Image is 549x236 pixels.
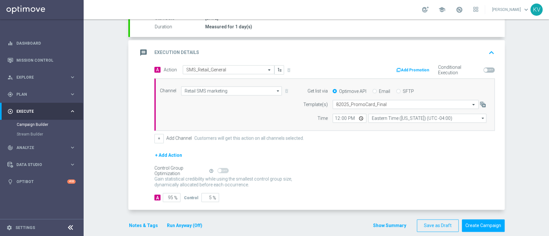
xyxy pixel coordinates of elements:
[67,179,76,184] div: +10
[154,195,160,200] div: A
[403,88,414,94] label: SFTP
[154,49,199,56] h2: Execution Details
[181,86,282,95] input: Select channel
[317,116,328,121] label: Time
[15,226,35,230] a: Settings
[7,92,13,97] i: gps_fixed
[7,35,76,52] div: Dashboard
[16,173,67,190] a: Optibot
[17,120,83,129] div: Campaign Builder
[69,91,76,97] i: keyboard_arrow_right
[487,48,496,57] i: keyboard_arrow_up
[154,134,164,143] button: +
[16,52,76,69] a: Mission Control
[174,195,178,201] span: %
[138,47,149,58] i: message
[17,129,83,139] div: Stream Builder
[69,74,76,80] i: keyboard_arrow_right
[7,162,69,168] div: Data Studio
[194,135,304,141] label: Customers will get this action on all channels selected.
[339,88,366,94] label: Optimove API
[7,92,76,97] button: gps_fixed Plan keyboard_arrow_right
[6,225,12,231] i: settings
[275,87,281,95] i: arrow_drop_down
[17,132,67,137] a: Stream Builder
[7,145,76,150] button: track_changes Analyze keyboard_arrow_right
[208,167,217,174] button: help_outline
[486,47,497,59] button: keyboard_arrow_up
[7,109,76,114] button: play_circle_outline Execute keyboard_arrow_right
[417,219,459,232] button: Save as Draft
[69,144,76,151] i: keyboard_arrow_right
[7,40,13,46] i: equalizer
[438,65,481,75] label: Conditional Execution
[7,109,69,114] div: Execute
[396,66,431,74] button: Add Promotion
[333,100,479,109] ng-select: 82025_PromoCard_Final
[16,35,76,52] a: Dashboard
[166,222,203,230] button: Run Anyway (Off)
[16,146,69,150] span: Analyze
[205,23,492,30] div: Measured for 1 day(s)
[138,47,497,59] div: message Execution Details keyboard_arrow_up
[303,102,328,107] label: Template(s)
[368,114,486,123] input: Select time zone
[184,195,198,200] div: Control
[155,24,205,30] label: Duration
[523,6,530,13] span: keyboard_arrow_down
[307,88,328,94] label: Get list via
[7,52,76,69] div: Mission Control
[7,162,76,167] button: Data Studio keyboard_arrow_right
[16,163,69,167] span: Data Studio
[154,151,183,159] button: + Add Action
[7,109,13,114] i: play_circle_outline
[7,75,76,80] button: person_search Explore keyboard_arrow_right
[16,75,69,79] span: Explore
[373,222,407,229] button: Show Summary
[7,145,13,151] i: track_changes
[7,41,76,46] button: equalizer Dashboard
[491,5,530,14] a: [PERSON_NAME]keyboard_arrow_down
[209,169,214,173] i: help_outline
[7,74,69,80] div: Explore
[164,67,177,73] label: Action
[7,74,13,80] i: person_search
[530,4,543,16] div: KV
[166,135,192,141] label: Add Channel
[7,145,69,151] div: Analyze
[7,92,69,97] div: Plan
[438,6,445,13] span: school
[16,92,69,96] span: Plan
[154,67,160,73] span: A
[16,109,69,113] span: Execute
[7,179,13,185] i: lightbulb
[480,114,486,122] i: arrow_drop_down
[379,88,390,94] label: Email
[154,165,208,176] div: Control Group Optimization
[7,179,76,184] button: lightbulb Optibot +10
[183,65,274,74] ng-select: SMS_Retail_General
[128,222,159,230] button: Notes & Tags
[7,173,76,190] div: Optibot
[69,162,76,168] i: keyboard_arrow_right
[69,108,76,114] i: keyboard_arrow_right
[462,219,505,232] button: Create Campaign
[160,88,176,93] label: Channel
[17,122,67,127] a: Campaign Builder
[7,58,76,63] button: Mission Control
[213,195,216,201] span: %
